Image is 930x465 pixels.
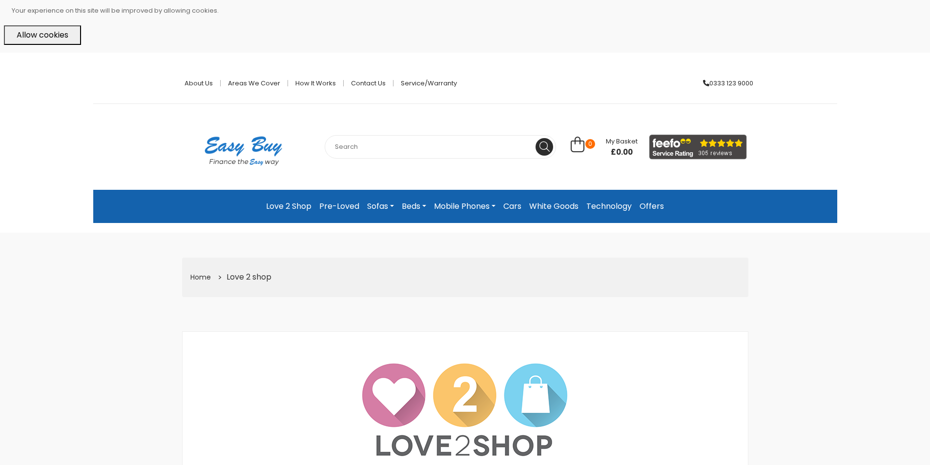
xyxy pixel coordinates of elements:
button: Allow cookies [4,25,81,45]
span: 0 [585,139,595,149]
a: Cars [499,198,525,215]
a: Pre-Loved [315,198,363,215]
img: Love2shop Logo [360,361,570,460]
img: Easy Buy [195,123,292,178]
a: Beds [398,198,430,215]
a: About Us [177,80,221,86]
a: White Goods [525,198,582,215]
a: 0 My Basket £0.00 [571,142,638,153]
a: 0333 123 9000 [696,80,753,86]
img: feefo_logo [649,135,747,160]
a: How it works [288,80,344,86]
li: Love 2 shop [214,270,272,285]
a: Mobile Phones [430,198,499,215]
a: Service/Warranty [393,80,457,86]
a: Love 2 Shop [262,198,315,215]
a: Contact Us [344,80,393,86]
span: £0.00 [606,147,638,157]
a: Areas we cover [221,80,288,86]
a: Home [190,272,211,282]
span: My Basket [606,137,638,146]
a: Offers [636,198,668,215]
a: Sofas [363,198,398,215]
input: Search [325,135,556,159]
p: Your experience on this site will be improved by allowing cookies. [12,4,926,18]
a: Technology [582,198,636,215]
